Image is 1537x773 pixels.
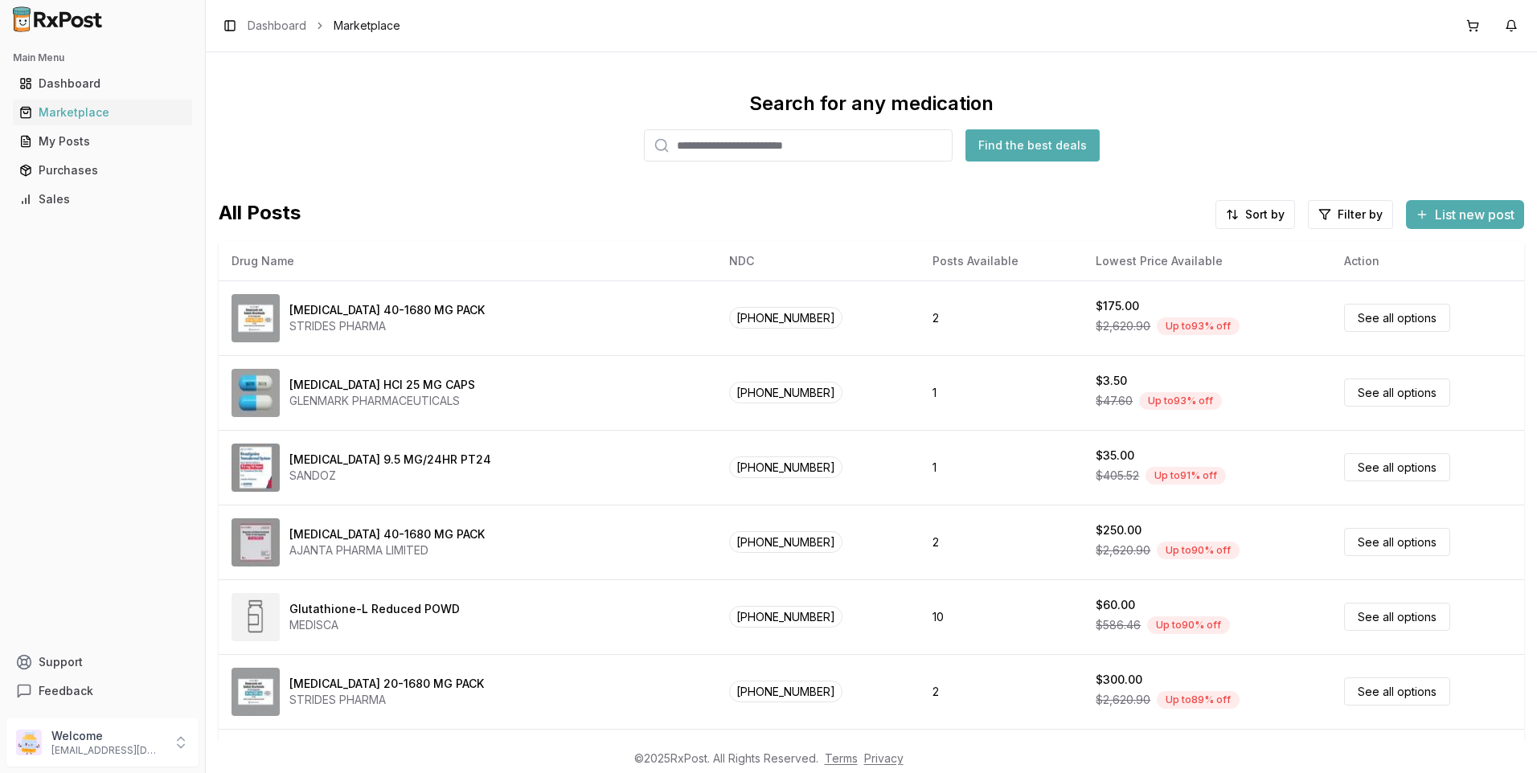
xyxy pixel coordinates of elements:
[1157,317,1240,335] div: Up to 93 % off
[1096,692,1150,708] span: $2,620.90
[289,676,484,692] div: [MEDICAL_DATA] 20-1680 MG PACK
[1157,542,1240,559] div: Up to 90 % off
[1096,298,1139,314] div: $175.00
[1308,200,1393,229] button: Filter by
[248,18,400,34] nav: breadcrumb
[1157,691,1240,709] div: Up to 89 % off
[219,200,301,229] span: All Posts
[232,369,280,417] img: Atomoxetine HCl 25 MG CAPS
[729,382,842,403] span: [PHONE_NUMBER]
[51,744,163,757] p: [EMAIL_ADDRESS][DOMAIN_NAME]
[1096,468,1139,484] span: $405.52
[289,318,485,334] div: STRIDES PHARMA
[1096,393,1133,409] span: $47.60
[6,157,199,183] button: Purchases
[6,648,199,677] button: Support
[920,280,1083,355] td: 2
[6,6,109,32] img: RxPost Logo
[289,302,485,318] div: [MEDICAL_DATA] 40-1680 MG PACK
[232,668,280,716] img: Omeprazole-Sodium Bicarbonate 20-1680 MG PACK
[19,76,186,92] div: Dashboard
[864,751,904,765] a: Privacy
[19,133,186,149] div: My Posts
[289,393,475,409] div: GLENMARK PHARMACEUTICALS
[6,186,199,212] button: Sales
[1245,207,1285,223] span: Sort by
[1435,205,1514,224] span: List new post
[16,730,42,755] img: User avatar
[13,127,192,156] a: My Posts
[1344,378,1450,407] a: See all options
[334,18,400,34] span: Marketplace
[289,468,491,484] div: SANDOZ
[1215,200,1295,229] button: Sort by
[1096,542,1150,558] span: $2,620.90
[1139,392,1222,410] div: Up to 93 % off
[920,355,1083,430] td: 1
[1331,242,1524,280] th: Action
[1147,616,1230,634] div: Up to 90 % off
[13,156,192,185] a: Purchases
[1096,373,1127,389] div: $3.50
[1096,597,1135,613] div: $60.00
[1083,242,1331,280] th: Lowest Price Available
[1406,200,1524,229] button: List new post
[19,104,186,121] div: Marketplace
[1338,207,1383,223] span: Filter by
[232,294,280,342] img: Omeprazole-Sodium Bicarbonate 40-1680 MG PACK
[289,542,485,558] div: AJANTA PHARMA LIMITED
[729,606,842,628] span: [PHONE_NUMBER]
[965,129,1100,162] button: Find the best deals
[289,692,484,708] div: STRIDES PHARMA
[825,751,858,765] a: Terms
[729,681,842,702] span: [PHONE_NUMBER]
[1344,528,1450,556] a: See all options
[729,307,842,329] span: [PHONE_NUMBER]
[51,728,163,744] p: Welcome
[1096,318,1150,334] span: $2,620.90
[1406,208,1524,224] a: List new post
[920,579,1083,654] td: 10
[749,91,994,117] div: Search for any medication
[6,71,199,96] button: Dashboard
[6,100,199,125] button: Marketplace
[13,185,192,214] a: Sales
[1344,453,1450,481] a: See all options
[13,98,192,127] a: Marketplace
[232,593,280,641] img: Glutathione-L Reduced POWD
[1344,603,1450,631] a: See all options
[1096,617,1141,633] span: $586.46
[1344,304,1450,332] a: See all options
[219,242,716,280] th: Drug Name
[6,129,199,154] button: My Posts
[1146,467,1226,485] div: Up to 91 % off
[729,456,842,478] span: [PHONE_NUMBER]
[920,430,1083,505] td: 1
[1344,677,1450,706] a: See all options
[920,654,1083,729] td: 2
[248,18,306,34] a: Dashboard
[1096,448,1134,464] div: $35.00
[716,242,920,280] th: NDC
[6,677,199,706] button: Feedback
[920,505,1083,579] td: 2
[729,531,842,553] span: [PHONE_NUMBER]
[19,162,186,178] div: Purchases
[920,242,1083,280] th: Posts Available
[1096,522,1141,538] div: $250.00
[289,452,491,468] div: [MEDICAL_DATA] 9.5 MG/24HR PT24
[19,191,186,207] div: Sales
[289,377,475,393] div: [MEDICAL_DATA] HCl 25 MG CAPS
[39,683,93,699] span: Feedback
[232,444,280,492] img: Rivastigmine 9.5 MG/24HR PT24
[289,526,485,542] div: [MEDICAL_DATA] 40-1680 MG PACK
[13,69,192,98] a: Dashboard
[289,601,460,617] div: Glutathione-L Reduced POWD
[13,51,192,64] h2: Main Menu
[1096,672,1142,688] div: $300.00
[232,518,280,566] img: Omeprazole-Sodium Bicarbonate 40-1680 MG PACK
[289,617,460,633] div: MEDISCA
